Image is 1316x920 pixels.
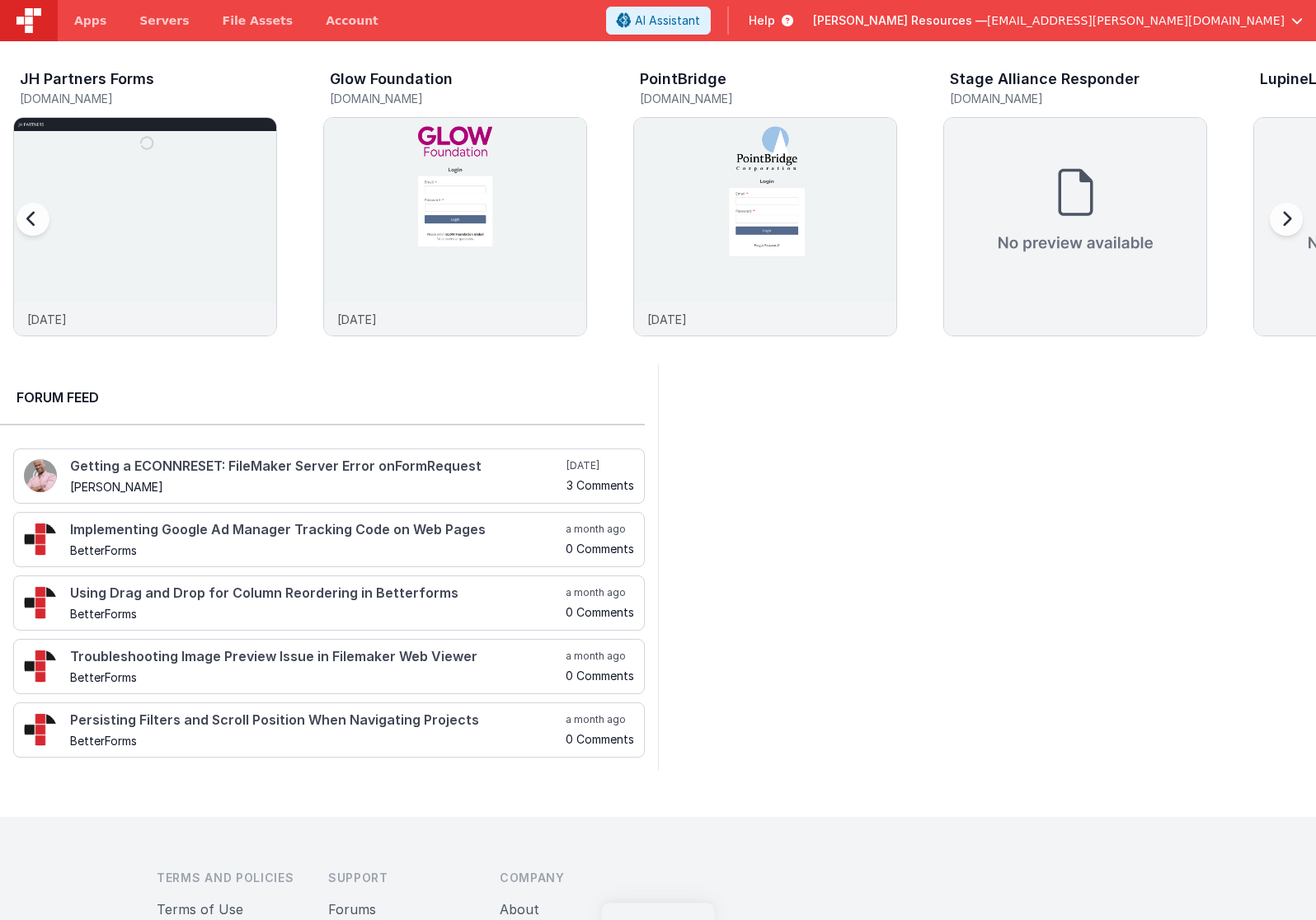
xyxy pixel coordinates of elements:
span: File Assets [223,12,294,29]
h3: JH Partners Forms [20,71,154,87]
span: Apps [74,12,106,29]
a: Getting a ECONNRESET: FileMaker Server Error onFormRequest [PERSON_NAME] [DATE] 3 Comments [13,448,645,504]
p: [DATE] [647,311,687,328]
h4: Using Drag and Drop for Column Reordering in Betterforms [70,586,562,601]
h3: Stage Alliance Responder [950,71,1140,87]
span: [EMAIL_ADDRESS][PERSON_NAME][DOMAIN_NAME] [987,12,1285,29]
h5: a month ago [566,586,634,599]
h5: 0 Comments [566,733,634,745]
span: AI Assistant [635,12,700,29]
h5: 0 Comments [566,542,634,555]
h5: 0 Comments [566,669,634,682]
span: [PERSON_NAME] Resources — [813,12,987,29]
h5: 0 Comments [566,606,634,618]
h5: BetterForms [70,671,562,683]
h5: 3 Comments [566,479,634,491]
a: Implementing Google Ad Manager Tracking Code on Web Pages BetterForms a month ago 0 Comments [13,512,645,567]
h5: [DATE] [566,459,634,472]
h5: a month ago [566,650,634,663]
h3: Support [328,870,473,886]
a: Troubleshooting Image Preview Issue in Filemaker Web Viewer BetterForms a month ago 0 Comments [13,639,645,694]
span: Help [749,12,775,29]
h5: BetterForms [70,608,562,620]
h5: BetterForms [70,544,562,556]
button: [PERSON_NAME] Resources — [EMAIL_ADDRESS][PERSON_NAME][DOMAIN_NAME] [813,12,1303,29]
h4: Troubleshooting Image Preview Issue in Filemaker Web Viewer [70,650,562,664]
a: About [500,901,539,918]
h5: a month ago [566,713,634,726]
img: 295_2.png [24,523,57,556]
h4: Getting a ECONNRESET: FileMaker Server Error onFormRequest [70,459,563,474]
h3: Terms and Policies [157,870,302,886]
h3: Glow Foundation [330,71,453,87]
h3: PointBridge [640,71,726,87]
a: Persisting Filters and Scroll Position When Navigating Projects BetterForms a month ago 0 Comments [13,702,645,758]
button: About [500,899,539,919]
button: Forums [328,899,376,919]
h5: [DOMAIN_NAME] [20,92,277,105]
img: 411_2.png [24,459,57,492]
img: 295_2.png [24,650,57,683]
button: AI Assistant [606,7,711,35]
a: Using Drag and Drop for Column Reordering in Betterforms BetterForms a month ago 0 Comments [13,575,645,631]
h5: [DOMAIN_NAME] [330,92,587,105]
img: 295_2.png [24,713,57,746]
h4: Implementing Google Ad Manager Tracking Code on Web Pages [70,523,562,537]
h4: Persisting Filters and Scroll Position When Navigating Projects [70,713,562,728]
h5: [DOMAIN_NAME] [640,92,897,105]
h5: a month ago [566,523,634,536]
h2: Forum Feed [16,387,628,407]
p: [DATE] [337,311,377,328]
h5: [PERSON_NAME] [70,481,563,493]
a: Terms of Use [157,901,243,918]
h3: Company [500,870,645,886]
span: Servers [139,12,189,29]
img: 295_2.png [24,586,57,619]
h5: BetterForms [70,735,562,747]
h5: [DOMAIN_NAME] [950,92,1207,105]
